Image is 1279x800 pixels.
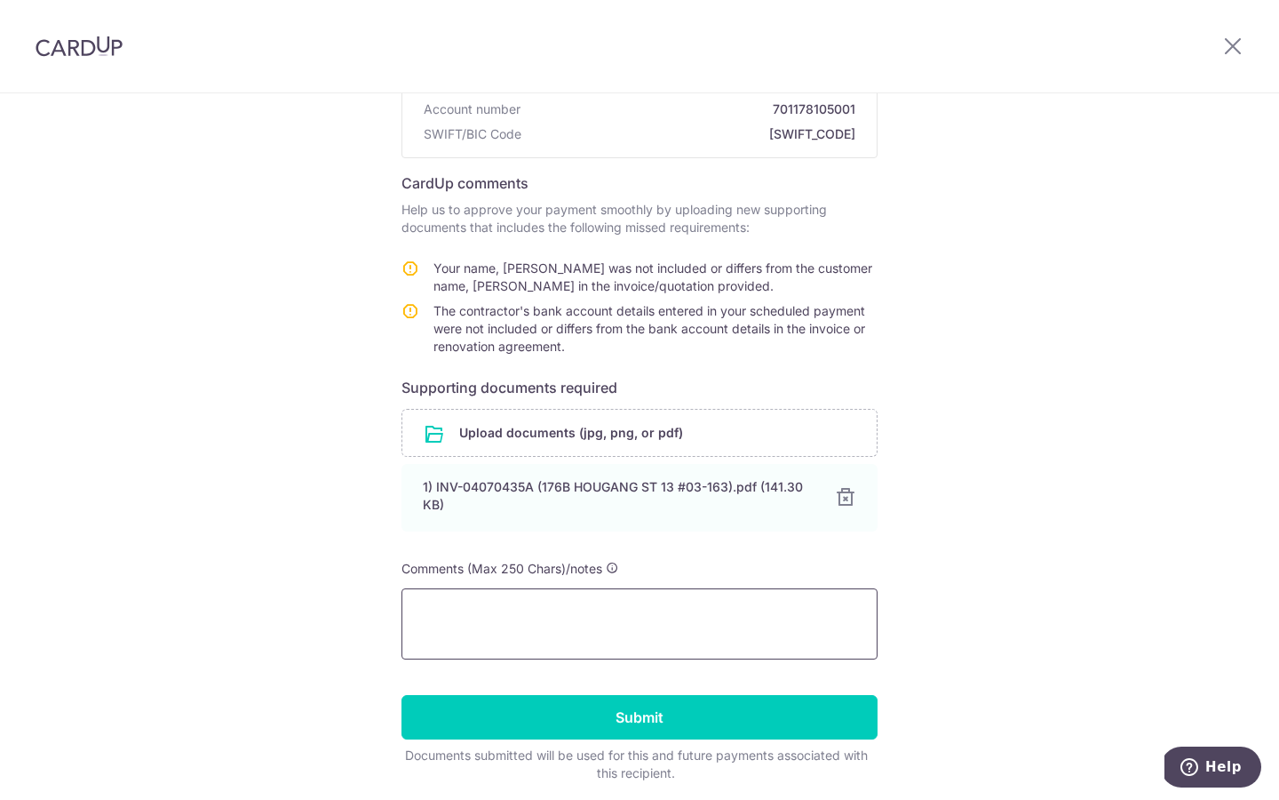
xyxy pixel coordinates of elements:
div: Documents submitted will be used for this and future payments associated with this recipient. [401,747,870,782]
p: Help us to approve your payment smoothly by uploading new supporting documents that includes the ... [401,201,878,236]
span: [SWIFT_CODE] [528,125,855,143]
span: Account number [424,100,520,118]
h6: Supporting documents required [401,377,878,398]
span: The contractor's bank account details entered in your scheduled payment were not included or diff... [433,303,865,354]
span: SWIFT/BIC Code [424,125,521,143]
span: 701178105001 [528,100,855,118]
input: Submit [401,695,878,740]
div: Upload documents (jpg, png, or pdf) [401,409,878,457]
span: Your name, [PERSON_NAME] was not included or differs from the customer name, [PERSON_NAME] in the... [433,260,872,293]
span: Comments (Max 250 Chars)/notes [401,561,602,576]
iframe: Opens a widget where you can find more information [1164,747,1261,791]
img: CardUp [36,36,123,57]
div: 1) INV-04070435A (176B HOUGANG ST 13 #03-163).pdf (141.30 KB) [423,478,814,514]
h6: CardUp comments [401,172,878,194]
